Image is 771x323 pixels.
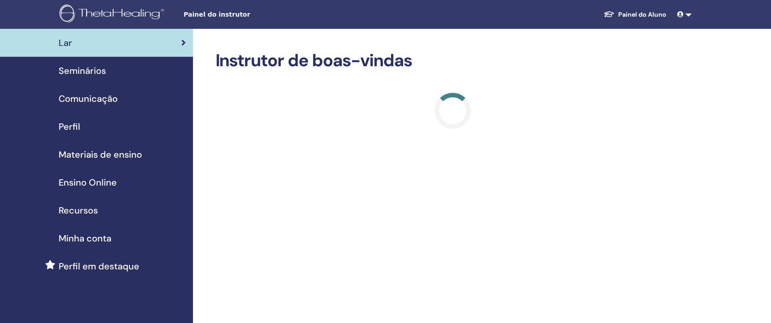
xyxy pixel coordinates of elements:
a: Painel do Aluno [597,6,674,23]
span: Seminários [59,64,106,77]
span: Lar [59,36,72,50]
img: graduation-cap-white.svg [604,10,615,18]
span: Recursos [59,204,98,217]
span: Minha conta [59,232,111,245]
span: Painel do instrutor [184,10,319,19]
span: Perfil em destaque [59,259,139,273]
span: Perfil [59,120,80,133]
span: Ensino Online [59,176,117,189]
h2: Instrutor de boas-vindas [216,50,690,71]
span: Materiais de ensino [59,148,142,161]
img: logo.png [60,5,167,25]
span: Comunicação [59,92,118,105]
